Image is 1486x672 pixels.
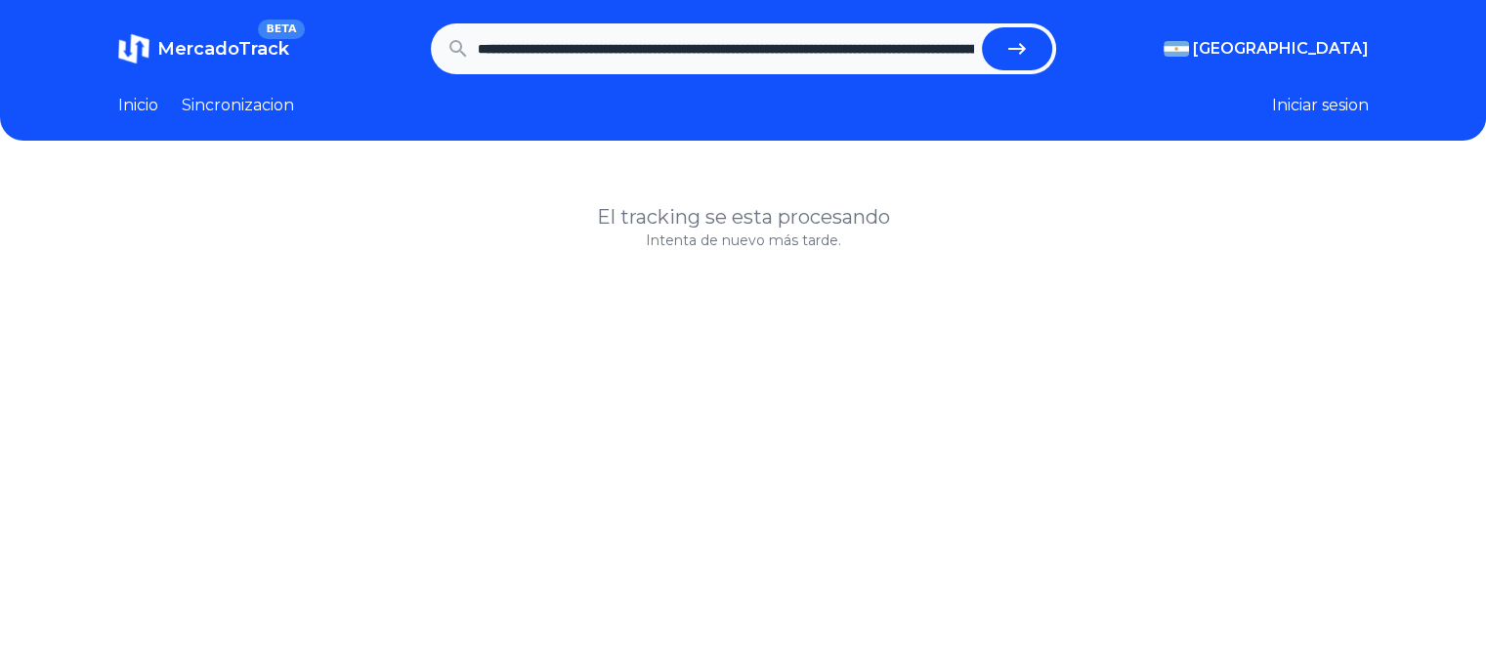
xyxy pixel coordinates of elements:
[1193,37,1369,61] span: [GEOGRAPHIC_DATA]
[157,38,289,60] span: MercadoTrack
[118,203,1369,231] h1: El tracking se esta procesando
[118,231,1369,250] p: Intenta de nuevo más tarde.
[118,94,158,117] a: Inicio
[1164,41,1189,57] img: Argentina
[118,33,289,64] a: MercadoTrackBETA
[1272,94,1369,117] button: Iniciar sesion
[1164,37,1369,61] button: [GEOGRAPHIC_DATA]
[118,33,149,64] img: MercadoTrack
[182,94,294,117] a: Sincronizacion
[258,20,304,39] span: BETA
